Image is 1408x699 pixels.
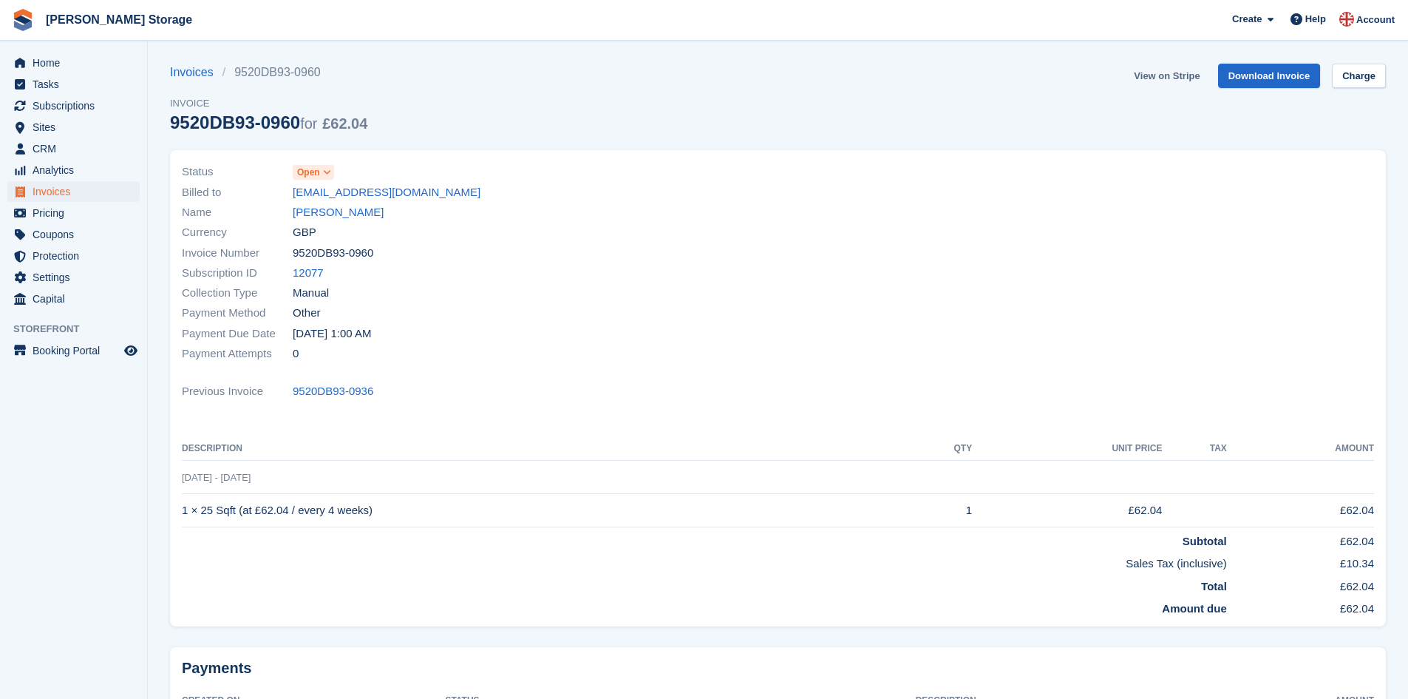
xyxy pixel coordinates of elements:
[170,96,367,111] span: Invoice
[1232,12,1262,27] span: Create
[33,138,121,159] span: CRM
[1305,12,1326,27] span: Help
[293,305,321,322] span: Other
[182,659,1374,678] h2: Payments
[1227,494,1374,527] td: £62.04
[182,224,293,241] span: Currency
[33,203,121,223] span: Pricing
[293,325,371,342] time: 2025-08-12 00:00:00 UTC
[7,246,140,266] a: menu
[293,285,329,302] span: Manual
[293,345,299,362] span: 0
[1339,12,1354,27] img: John Baker
[7,160,140,180] a: menu
[1227,595,1374,618] td: £62.04
[1356,13,1395,27] span: Account
[293,163,334,180] a: Open
[1201,580,1227,592] strong: Total
[7,288,140,309] a: menu
[33,53,121,73] span: Home
[1227,437,1374,461] th: Amount
[182,285,293,302] span: Collection Type
[7,117,140,138] a: menu
[182,163,293,180] span: Status
[1227,527,1374,550] td: £62.04
[293,383,373,400] a: 9520DB93-0936
[33,74,121,95] span: Tasks
[903,437,972,461] th: QTY
[33,160,121,180] span: Analytics
[182,437,903,461] th: Description
[170,64,222,81] a: Invoices
[182,305,293,322] span: Payment Method
[1227,573,1374,595] td: £62.04
[122,342,140,359] a: Preview store
[7,74,140,95] a: menu
[182,245,293,262] span: Invoice Number
[1183,535,1227,547] strong: Subtotal
[33,288,121,309] span: Capital
[12,9,34,31] img: stora-icon-8386f47178a22dfd0bd8f6a31ec36ba5ce8667c1dd55bd0f319d3a0aa187defe.svg
[293,224,316,241] span: GBP
[33,117,121,138] span: Sites
[182,383,293,400] span: Previous Invoice
[297,166,320,179] span: Open
[1218,64,1321,88] a: Download Invoice
[7,95,140,116] a: menu
[7,224,140,245] a: menu
[7,138,140,159] a: menu
[7,267,140,288] a: menu
[903,494,972,527] td: 1
[33,224,121,245] span: Coupons
[972,494,1162,527] td: £62.04
[322,115,367,132] span: £62.04
[13,322,147,337] span: Storefront
[182,184,293,201] span: Billed to
[182,325,293,342] span: Payment Due Date
[182,494,903,527] td: 1 × 25 Sqft (at £62.04 / every 4 weeks)
[293,184,480,201] a: [EMAIL_ADDRESS][DOMAIN_NAME]
[1162,437,1226,461] th: Tax
[300,115,317,132] span: for
[1162,602,1227,615] strong: Amount due
[7,340,140,361] a: menu
[33,340,121,361] span: Booking Portal
[1227,550,1374,573] td: £10.34
[182,550,1227,573] td: Sales Tax (inclusive)
[7,53,140,73] a: menu
[293,265,324,282] a: 12077
[33,246,121,266] span: Protection
[7,181,140,202] a: menu
[293,204,384,221] a: [PERSON_NAME]
[293,245,373,262] span: 9520DB93-0960
[182,472,251,483] span: [DATE] - [DATE]
[182,204,293,221] span: Name
[170,64,367,81] nav: breadcrumbs
[33,95,121,116] span: Subscriptions
[7,203,140,223] a: menu
[40,7,198,32] a: [PERSON_NAME] Storage
[972,437,1162,461] th: Unit Price
[33,181,121,202] span: Invoices
[182,265,293,282] span: Subscription ID
[1332,64,1386,88] a: Charge
[33,267,121,288] span: Settings
[170,112,367,132] div: 9520DB93-0960
[1128,64,1205,88] a: View on Stripe
[182,345,293,362] span: Payment Attempts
